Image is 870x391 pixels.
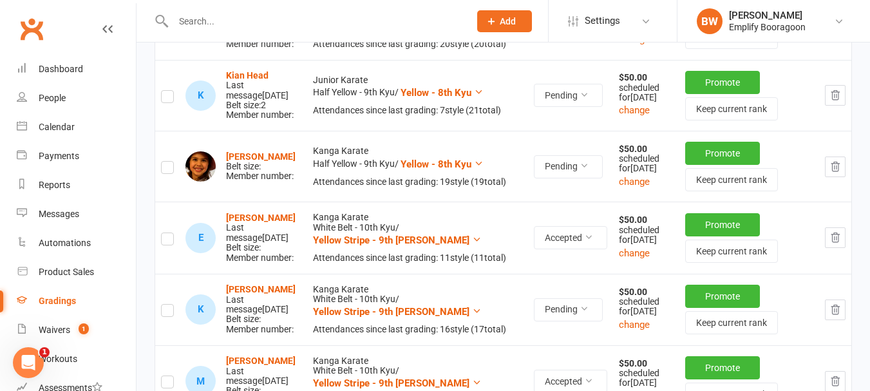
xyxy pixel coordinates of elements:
div: Killian Lin [185,294,216,325]
a: Dashboard [17,55,136,84]
div: scheduled for [DATE] [619,215,674,245]
div: Last message [DATE] [226,223,301,243]
div: Belt size: Member number: [226,285,301,334]
a: Product Sales [17,258,136,287]
span: Yellow Stripe - 9th [PERSON_NAME] [313,234,469,246]
strong: $50.00 [619,144,647,154]
div: Ella Laughlin [185,223,216,253]
strong: $50.00 [619,215,647,225]
strong: $50.00 [619,358,647,368]
button: change [619,174,650,189]
div: Messages [39,209,79,219]
div: Calendar [39,122,75,132]
button: Keep current rank [685,168,778,191]
div: Last message [DATE] [226,81,301,100]
button: Yellow - 8th Kyu [401,85,484,100]
div: [PERSON_NAME] [729,10,806,21]
span: 1 [79,323,89,334]
a: People [17,84,136,113]
button: Promote [685,71,760,94]
span: Yellow Stripe - 9th [PERSON_NAME] [313,377,469,389]
div: Belt size: 2 Member number: [226,71,301,120]
div: scheduled for [DATE] [619,359,674,388]
div: Kian Head [185,81,216,111]
div: Payments [39,151,79,161]
a: Payments [17,142,136,171]
button: Yellow - 8th Kyu [401,157,484,172]
button: Keep current rank [685,97,778,120]
button: Promote [685,356,760,379]
div: scheduled for [DATE] [619,287,674,317]
td: Kanga Karate White Belt - 10th Kyu / [307,202,528,273]
button: Promote [685,285,760,308]
div: Attendances since last grading: 20 style ( 20 total) [313,39,522,49]
div: Attendances since last grading: 11 style ( 11 total) [313,253,522,263]
a: Calendar [17,113,136,142]
div: Last message [DATE] [226,367,301,386]
a: [PERSON_NAME] [226,151,296,162]
button: Promote [685,213,760,236]
a: Automations [17,229,136,258]
strong: $50.00 [619,72,647,82]
div: scheduled for [DATE] [619,144,674,174]
button: change [619,102,650,118]
a: Kian Head [226,70,269,81]
a: Workouts [17,345,136,374]
a: [PERSON_NAME] [226,356,296,366]
div: Attendances since last grading: 7 style ( 21 total) [313,106,522,115]
button: Pending [534,155,603,178]
button: Pending [534,298,603,321]
div: Reports [39,180,70,190]
div: Attendances since last grading: 19 style ( 19 total) [313,177,522,187]
div: Waivers [39,325,70,335]
div: Belt size: Member number: [226,213,301,263]
button: Add [477,10,532,32]
div: scheduled for [DATE] [619,73,674,102]
span: Yellow - 8th Kyu [401,158,471,170]
div: Last message [DATE] [226,295,301,315]
div: Attendances since last grading: 16 style ( 17 total) [313,325,522,334]
a: Gradings [17,287,136,316]
img: Ava Kowalewski [185,151,216,182]
button: Keep current rank [685,240,778,263]
div: BW [697,8,723,34]
td: Kanga Karate Half Yellow - 9th Kyu / [307,131,528,202]
a: Waivers 1 [17,316,136,345]
div: Dashboard [39,64,83,74]
button: Pending [534,84,603,107]
div: Product Sales [39,267,94,277]
strong: [PERSON_NAME] [226,213,296,223]
button: Yellow Stripe - 9th [PERSON_NAME] [313,233,482,248]
a: Messages [17,200,136,229]
div: Workouts [39,354,77,364]
div: Emplify Booragoon [729,21,806,33]
button: Yellow Stripe - 9th [PERSON_NAME] [313,304,482,319]
span: Yellow Stripe - 9th [PERSON_NAME] [313,306,469,318]
span: Add [500,16,516,26]
strong: $50.00 [619,287,647,297]
div: People [39,93,66,103]
td: Kanga Karate White Belt - 10th Kyu / [307,274,528,345]
button: Promote [685,142,760,165]
span: Yellow - 8th Kyu [401,87,471,99]
button: change [619,317,650,332]
span: 1 [39,347,50,358]
iframe: Intercom live chat [13,347,44,378]
button: Keep current rank [685,311,778,334]
td: Junior Karate Half Yellow - 9th Kyu / [307,60,528,131]
a: Reports [17,171,136,200]
button: Yellow Stripe - 9th [PERSON_NAME] [313,376,482,391]
div: Automations [39,238,91,248]
button: change [619,245,650,261]
div: Gradings [39,296,76,306]
div: Belt size: Member number: [226,152,296,182]
button: Accepted [534,226,607,249]
input: Search... [169,12,460,30]
a: [PERSON_NAME] [226,284,296,294]
span: Settings [585,6,620,35]
a: Clubworx [15,13,48,45]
